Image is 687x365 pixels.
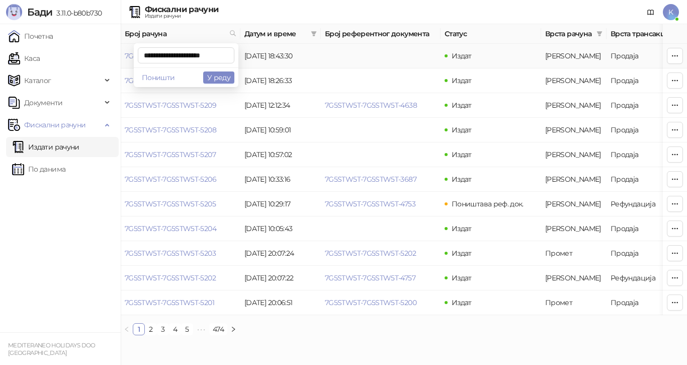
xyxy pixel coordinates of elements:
[145,323,157,335] li: 2
[157,323,169,335] li: 3
[203,71,234,84] button: У реду
[452,199,524,208] span: Поништава реф. док.
[138,71,179,84] button: Поништи
[240,118,321,142] td: [DATE] 10:59:01
[541,44,607,68] td: Аванс
[157,324,168,335] a: 3
[227,323,239,335] li: Следећа страна
[145,14,218,19] div: Издати рачуни
[145,6,218,14] div: Фискални рачуни
[227,323,239,335] button: right
[125,76,214,85] a: 7G5STW5T-7G5STW5T-5210
[125,249,216,258] a: 7G5STW5T-7G5STW5T-5203
[121,266,240,290] td: 7G5STW5T-7G5STW5T-5202
[133,324,144,335] a: 1
[121,192,240,216] td: 7G5STW5T-7G5STW5T-5205
[325,199,415,208] a: 7G5STW5T-7G5STW5T-4753
[52,9,102,18] span: 3.11.0-b80b730
[541,290,607,315] td: Промет
[240,93,321,118] td: [DATE] 12:12:34
[325,175,416,184] a: 7G5STW5T-7G5STW5T-3687
[541,93,607,118] td: Аванс
[452,150,472,159] span: Издат
[125,298,214,307] a: 7G5STW5T-7G5STW5T-5201
[240,167,321,192] td: [DATE] 10:33:16
[145,324,156,335] a: 2
[210,324,227,335] a: 474
[240,290,321,315] td: [DATE] 20:06:51
[541,241,607,266] td: Промет
[452,175,472,184] span: Издат
[240,266,321,290] td: [DATE] 20:07:22
[181,323,193,335] li: 5
[125,150,216,159] a: 7G5STW5T-7G5STW5T-5207
[240,192,321,216] td: [DATE] 10:29:17
[240,216,321,241] td: [DATE] 10:05:43
[6,4,22,20] img: Logo
[125,175,216,184] a: 7G5STW5T-7G5STW5T-5206
[8,26,53,46] a: Почетна
[12,137,79,157] a: Издати рачуни
[125,28,225,39] span: Број рачуна
[596,31,603,37] span: filter
[24,115,85,135] span: Фискални рачуни
[24,70,51,91] span: Каталог
[121,241,240,266] td: 7G5STW5T-7G5STW5T-5203
[325,249,416,258] a: 7G5STW5T-7G5STW5T-5202
[121,323,133,335] button: left
[325,273,415,282] a: 7G5STW5T-7G5STW5T-4757
[121,167,240,192] td: 7G5STW5T-7G5STW5T-5206
[541,118,607,142] td: Аванс
[12,159,65,179] a: По данима
[545,28,592,39] span: Врста рачуна
[121,323,133,335] li: Претходна страна
[452,224,472,233] span: Издат
[452,51,472,60] span: Издат
[125,101,216,110] a: 7G5STW5T-7G5STW5T-5209
[121,290,240,315] td: 7G5STW5T-7G5STW5T-5201
[125,51,212,60] a: 7G5STW5T-7G5STW5T-5211
[663,4,679,20] span: K
[325,298,416,307] a: 7G5STW5T-7G5STW5T-5200
[452,273,472,282] span: Издат
[311,31,317,37] span: filter
[643,4,659,20] a: Документација
[125,273,216,282] a: 7G5STW5T-7G5STW5T-5202
[452,249,472,258] span: Издат
[541,216,607,241] td: Аванс
[541,192,607,216] td: Аванс
[441,24,541,44] th: Статус
[452,76,472,85] span: Издат
[240,68,321,93] td: [DATE] 18:26:33
[121,24,240,44] th: Број рачуна
[133,323,145,335] li: 1
[125,199,216,208] a: 7G5STW5T-7G5STW5T-5205
[121,142,240,167] td: 7G5STW5T-7G5STW5T-5207
[325,101,417,110] a: 7G5STW5T-7G5STW5T-4638
[193,323,209,335] span: •••
[240,142,321,167] td: [DATE] 10:57:02
[24,93,62,113] span: Документи
[124,326,130,332] span: left
[193,323,209,335] li: Следећих 5 Страна
[244,28,307,39] span: Датум и време
[541,24,607,44] th: Врста рачуна
[125,224,216,233] a: 7G5STW5T-7G5STW5T-5204
[541,142,607,167] td: Аванс
[182,324,193,335] a: 5
[8,342,96,356] small: MEDITERANEO HOLIDAYS DOO [GEOGRAPHIC_DATA]
[452,125,472,134] span: Издат
[594,26,605,41] span: filter
[541,68,607,93] td: Аванс
[321,24,441,44] th: Број референтног документа
[125,125,216,134] a: 7G5STW5T-7G5STW5T-5208
[169,324,181,335] a: 4
[230,326,236,332] span: right
[209,323,227,335] li: 474
[121,118,240,142] td: 7G5STW5T-7G5STW5T-5208
[452,298,472,307] span: Издат
[611,28,678,39] span: Врста трансакције
[169,323,181,335] li: 4
[452,101,472,110] span: Издат
[541,266,607,290] td: Аванс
